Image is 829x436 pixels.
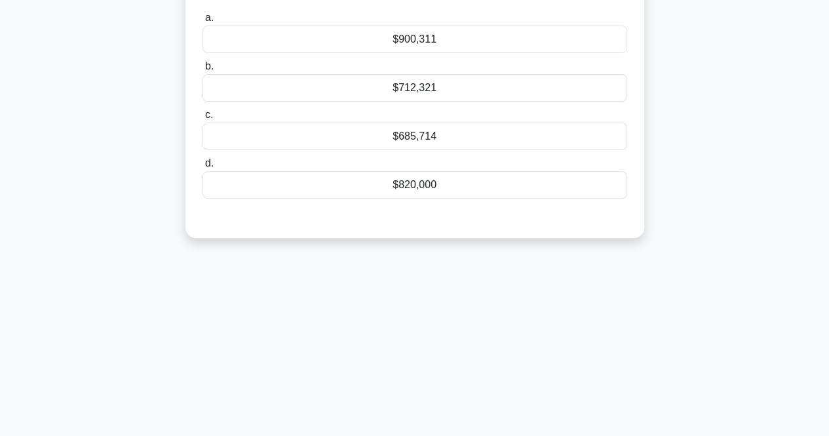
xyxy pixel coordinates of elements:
div: $900,311 [202,26,627,53]
div: $685,714 [202,123,627,150]
div: $820,000 [202,171,627,199]
span: b. [205,60,214,71]
span: d. [205,157,214,168]
div: $712,321 [202,74,627,102]
span: c. [205,109,213,120]
span: a. [205,12,214,23]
